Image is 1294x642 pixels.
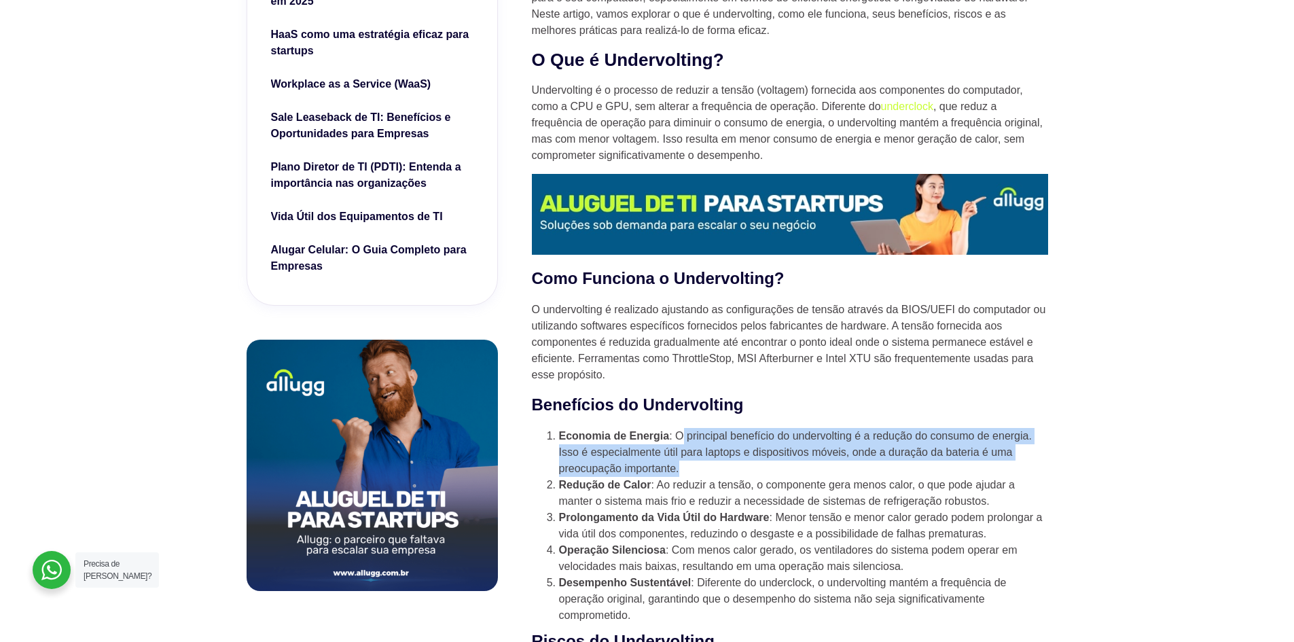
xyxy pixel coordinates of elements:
[559,430,670,442] strong: Economia de Energia
[559,510,1048,542] li: : Menor tensão e menor calor gerado podem prolongar a vida útil dos componentes, reduzindo o desg...
[532,174,1048,255] img: Aluguel de Notebook
[271,26,473,63] a: HaaS como uma estratégia eficaz para startups
[271,76,473,96] a: Workplace as a Service (WaaS)
[559,575,1048,624] li: : Diferente do underclock, o undervolting mantém a frequência de operação original, garantindo qu...
[532,82,1048,164] p: Undervolting é o processo de reduzir a tensão (voltagem) fornecida aos componentes do computador,...
[271,242,473,278] a: Alugar Celular: O Guia Completo para Empresas
[271,209,473,228] a: Vida Útil dos Equipamentos de TI
[532,49,1048,72] h2: O Que é Undervolting?
[881,101,933,112] a: underclock
[532,266,1048,291] h3: Como Funciona o Undervolting?
[559,477,1048,510] li: : Ao reduzir a tensão, o componente gera menos calor, o que pode ajudar a manter o sistema mais f...
[532,302,1048,383] p: O undervolting é realizado ajustando as configurações de tensão através da BIOS/UEFI do computado...
[559,512,770,523] strong: Prolongamento da Vida Útil do Hardware
[559,542,1048,575] li: : Com menos calor gerado, os ventiladores do sistema podem operar em velocidades mais baixas, res...
[532,393,1048,417] h3: Benefícios do Undervolting
[559,428,1048,477] li: : O principal benefício do undervolting é a redução do consumo de energia. Isso é especialmente ú...
[1049,468,1294,642] div: Widget de chat
[271,159,473,195] a: Plano Diretor de TI (PDTI): Entenda a importância nas organizações
[559,544,666,556] strong: Operação Silenciosa
[84,559,151,581] span: Precisa de [PERSON_NAME]?
[559,577,691,588] strong: Desempenho Sustentável
[1049,468,1294,642] iframe: Chat Widget
[559,479,651,491] strong: Redução de Calor
[247,340,498,591] img: aluguel de notebook para startups
[271,109,473,145] a: Sale Leaseback de TI: Benefícios e Oportunidades para Empresas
